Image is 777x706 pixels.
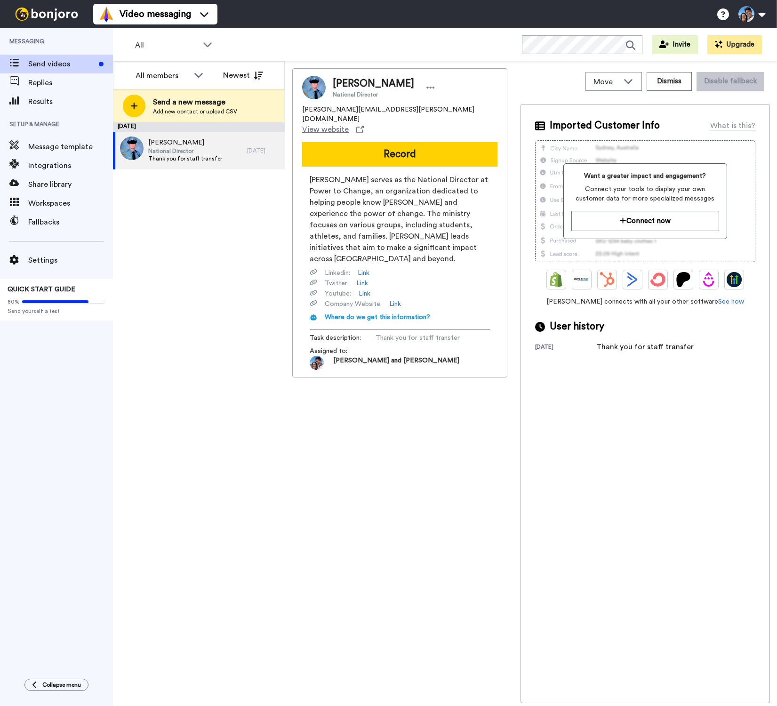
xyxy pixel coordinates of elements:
span: Settings [28,255,113,266]
span: National Director [333,91,414,98]
span: Connect your tools to display your own customer data for more specialized messages [571,185,719,203]
div: [DATE] [535,343,596,353]
a: Link [389,299,401,309]
span: Move [593,76,619,88]
span: Send a new message [153,96,237,108]
span: Twitter : [325,279,349,288]
a: Link [359,289,370,298]
img: 1def8f6d-2aca-486d-86d6-610096130e93.jpg [120,136,144,160]
span: [PERSON_NAME] [148,138,222,147]
div: What is this? [710,120,755,131]
img: Drip [701,272,716,287]
span: Youtube : [325,289,351,298]
span: All [135,40,198,51]
span: Send videos [28,58,95,70]
span: [PERSON_NAME] and [PERSON_NAME] [333,356,459,370]
span: QUICK START GUIDE [8,286,75,293]
a: View website [302,124,364,135]
button: Disable fallback [697,72,764,91]
div: [DATE] [247,147,280,154]
button: Record [302,142,497,167]
img: vm-color.svg [99,7,114,22]
span: [PERSON_NAME] serves as the National Director at Power to Change, an organization dedicated to he... [310,174,490,265]
span: Company Website : [325,299,382,309]
span: Thank you for staff transfer [376,333,465,343]
span: [PERSON_NAME] [333,77,414,91]
img: Hubspot [600,272,615,287]
span: Workspaces [28,198,113,209]
a: Link [358,268,369,278]
img: ConvertKit [650,272,665,287]
span: Replies [28,77,113,88]
img: Image of Sean Cullen [302,76,326,99]
span: [PERSON_NAME] connects with all your other software [535,297,755,306]
div: Thank you for staff transfer [596,341,694,353]
img: bj-logo-header-white.svg [11,8,82,21]
span: Add new contact or upload CSV [153,108,237,115]
button: Connect now [571,211,719,231]
span: Fallbacks [28,217,113,228]
span: Want a greater impact and engagement? [571,171,719,181]
span: Integrations [28,160,113,171]
span: Imported Customer Info [550,119,660,133]
button: Newest [216,66,270,85]
button: Dismiss [647,72,692,91]
div: All members [136,70,189,81]
span: Thank you for staff transfer [148,155,222,162]
span: National Director [148,147,222,155]
span: Send yourself a test [8,307,105,315]
a: Link [356,279,368,288]
img: GoHighLevel [727,272,742,287]
span: Message template [28,141,113,152]
span: Share library [28,179,113,190]
span: [PERSON_NAME][EMAIL_ADDRESS][PERSON_NAME][DOMAIN_NAME] [302,105,497,124]
span: User history [550,320,604,334]
img: Patreon [676,272,691,287]
img: 93610dd4-6ba3-464a-aa8b-bf6b013a75d9-1617815986.jpg [310,356,324,370]
button: Invite [652,35,698,54]
span: Where do we get this information? [325,314,430,321]
div: [DATE] [113,122,285,132]
img: Ontraport [574,272,589,287]
img: ActiveCampaign [625,272,640,287]
button: Collapse menu [24,679,88,691]
span: Collapse menu [42,681,81,689]
span: Video messaging [120,8,191,21]
button: Upgrade [707,35,762,54]
img: Shopify [549,272,564,287]
span: Task description : [310,333,376,343]
span: 80% [8,298,20,305]
a: See how [718,298,744,305]
span: View website [302,124,349,135]
span: Linkedin : [325,268,350,278]
span: Assigned to: [310,346,376,356]
span: Results [28,96,113,107]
